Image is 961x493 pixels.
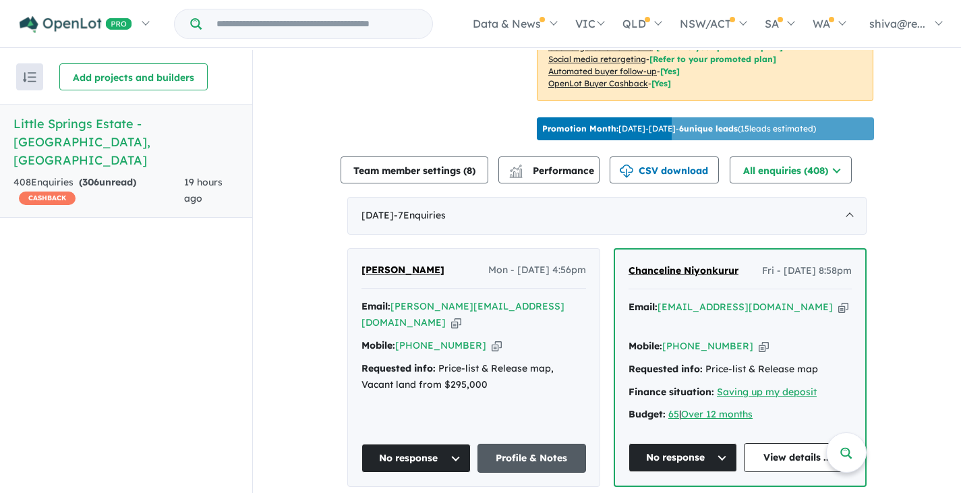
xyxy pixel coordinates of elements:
img: sort.svg [23,72,36,82]
button: Copy [838,300,848,314]
button: Performance [498,156,600,183]
img: download icon [620,165,633,178]
span: [Yes] [651,78,671,88]
strong: Mobile: [629,340,662,352]
b: Promotion Month: [542,123,618,134]
button: No response [361,444,471,473]
a: [PERSON_NAME] [361,262,444,279]
a: [PHONE_NUMBER] [662,340,753,352]
span: 306 [82,176,99,188]
strong: Budget: [629,408,666,420]
div: Price-list & Release map [629,361,852,378]
u: Automated buyer follow-up [548,66,657,76]
button: Add projects and builders [59,63,208,90]
button: CSV download [610,156,719,183]
img: Openlot PRO Logo White [20,16,132,33]
u: Social media retargeting [548,54,646,64]
a: Saving up my deposit [717,386,817,398]
a: [EMAIL_ADDRESS][DOMAIN_NAME] [658,301,833,313]
button: Copy [492,339,502,353]
strong: Finance situation: [629,386,714,398]
span: CASHBACK [19,192,76,205]
a: [PHONE_NUMBER] [395,339,486,351]
span: [Refer to your promoted plan] [656,42,783,52]
a: 65 [668,408,679,420]
input: Try estate name, suburb, builder or developer [204,9,430,38]
u: Geo-targeted email & SMS [548,42,653,52]
button: All enquiries (408) [730,156,852,183]
img: bar-chart.svg [509,169,523,177]
strong: Requested info: [361,362,436,374]
button: Copy [451,316,461,330]
p: [DATE] - [DATE] - ( 15 leads estimated) [542,123,816,135]
button: Team member settings (8) [341,156,488,183]
strong: Mobile: [361,339,395,351]
button: Copy [759,339,769,353]
h5: Little Springs Estate - [GEOGRAPHIC_DATA] , [GEOGRAPHIC_DATA] [13,115,239,169]
span: Performance [511,165,594,177]
div: | [629,407,852,423]
a: Over 12 months [681,408,753,420]
u: OpenLot Buyer Cashback [548,78,648,88]
a: [PERSON_NAME][EMAIL_ADDRESS][DOMAIN_NAME] [361,300,564,328]
strong: Email: [361,300,390,312]
b: 6 unique leads [679,123,738,134]
span: [PERSON_NAME] [361,264,444,276]
div: [DATE] [347,197,867,235]
span: 19 hours ago [184,176,223,204]
span: Chanceline Niyonkurur [629,264,738,277]
span: - 7 Enquir ies [394,209,446,221]
a: Profile & Notes [477,444,587,473]
div: Price-list & Release map, Vacant land from $295,000 [361,361,586,393]
span: Mon - [DATE] 4:56pm [488,262,586,279]
a: Chanceline Niyonkurur [629,263,738,279]
strong: ( unread) [79,176,136,188]
span: Fri - [DATE] 8:58pm [762,263,852,279]
span: [Yes] [660,66,680,76]
strong: Email: [629,301,658,313]
strong: Requested info: [629,363,703,375]
span: [Refer to your promoted plan] [649,54,776,64]
span: shiva@re... [869,17,925,30]
a: View details ... [744,443,852,472]
button: No response [629,443,737,472]
div: 408 Enquir ies [13,175,184,207]
img: line-chart.svg [510,165,522,172]
span: 8 [467,165,472,177]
